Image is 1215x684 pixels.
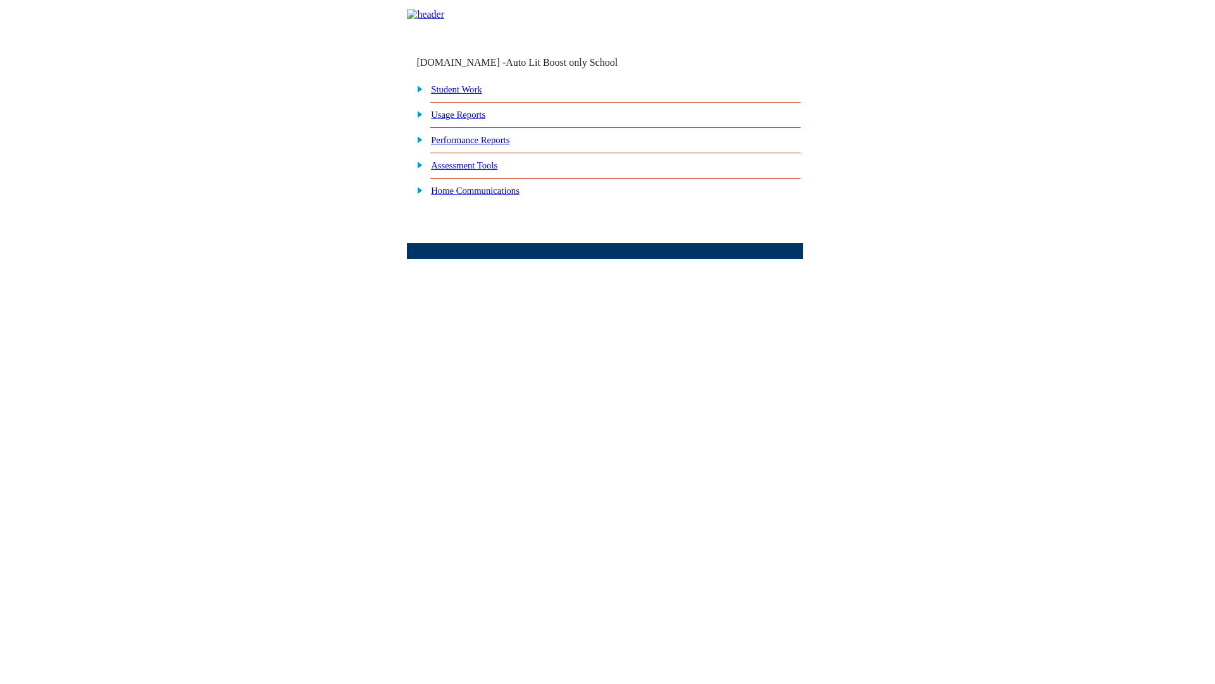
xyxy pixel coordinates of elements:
[410,134,423,145] img: plus.gif
[410,83,423,94] img: plus.gif
[416,57,649,68] td: [DOMAIN_NAME] -
[410,184,423,196] img: plus.gif
[431,135,509,145] a: Performance Reports
[431,160,497,170] a: Assessment Tools
[431,186,520,196] a: Home Communications
[410,108,423,120] img: plus.gif
[407,9,444,20] img: header
[506,57,618,68] nobr: Auto Lit Boost only School
[431,84,482,94] a: Student Work
[431,110,485,120] a: Usage Reports
[410,159,423,170] img: plus.gif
